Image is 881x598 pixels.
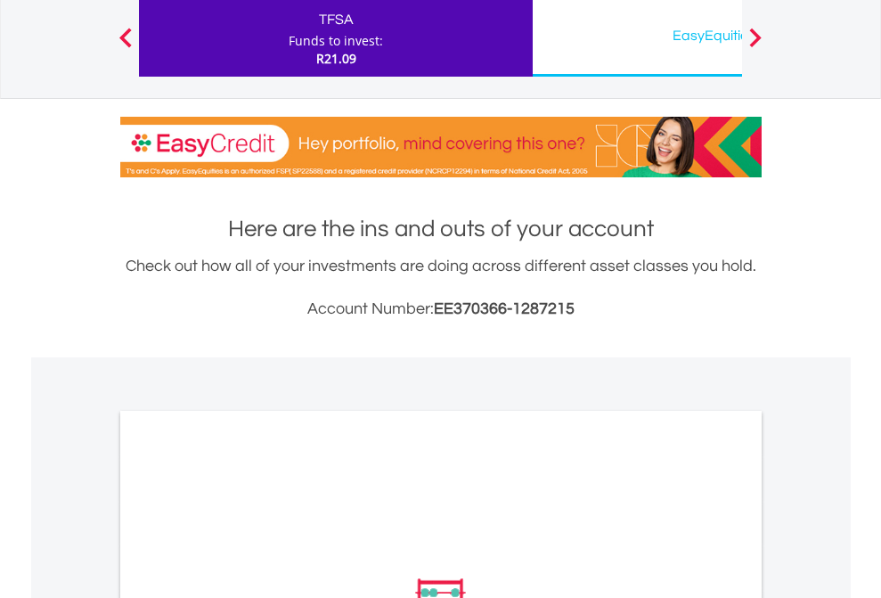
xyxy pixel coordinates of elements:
span: EE370366-1287215 [434,300,575,317]
span: R21.09 [316,50,356,67]
div: Check out how all of your investments are doing across different asset classes you hold. [120,254,762,322]
h3: Account Number: [120,297,762,322]
button: Next [738,37,773,54]
div: Funds to invest: [289,32,383,50]
div: TFSA [150,7,522,32]
img: EasyCredit Promotion Banner [120,117,762,177]
button: Previous [108,37,143,54]
h1: Here are the ins and outs of your account [120,213,762,245]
